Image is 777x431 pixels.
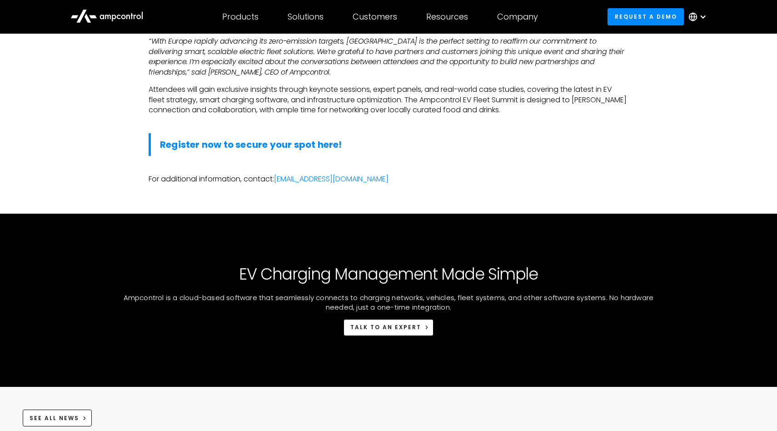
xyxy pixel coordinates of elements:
[353,12,397,22] div: Customers
[426,12,468,22] div: Resources
[149,174,628,184] p: For additional information, contact:
[497,12,538,22] div: Company
[222,12,259,22] div: Products
[288,12,324,22] div: Solutions
[30,414,79,422] div: see all news
[23,410,92,426] a: see all news
[344,319,434,336] a: Talk to an expert
[75,293,702,312] p: Ampcontrol is a cloud-based software that seamlessly connects to charging networks, vehicles, fle...
[239,265,538,284] h2: EV Charging Management Made Simple
[149,36,624,77] em: “With Europe rapidly advancing its zero-emission targets, [GEOGRAPHIC_DATA] is the perfect settin...
[149,85,628,115] p: Attendees will gain exclusive insights through keynote sessions, expert panels, and real-world ca...
[608,8,684,25] a: Request a demo
[160,138,342,151] a: Register now to secure your spot here!
[350,323,421,331] div: Talk to an expert
[149,36,628,77] p: ‍
[274,174,388,184] a: [EMAIL_ADDRESS][DOMAIN_NAME]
